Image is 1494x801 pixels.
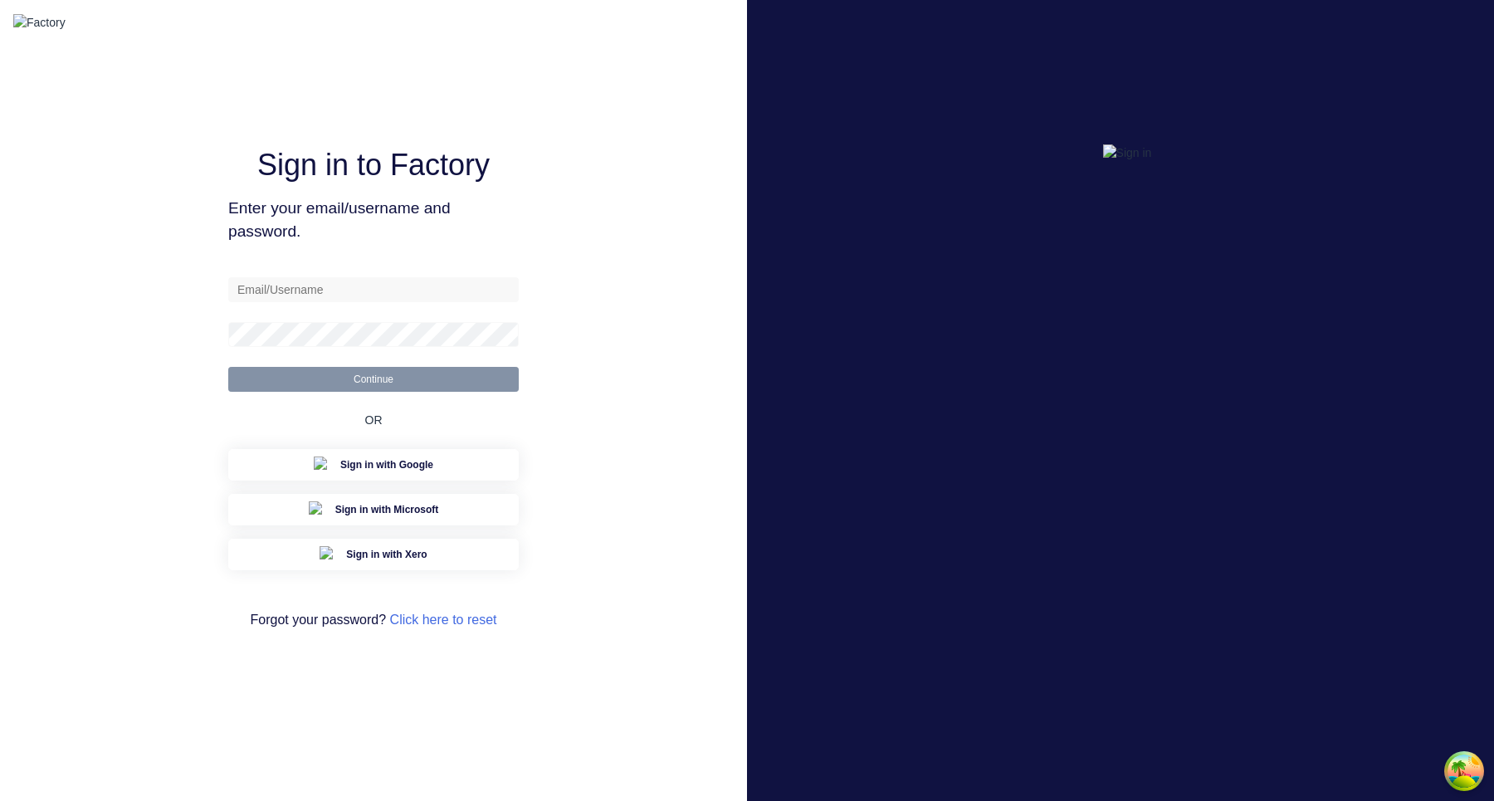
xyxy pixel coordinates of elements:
img: Microsoft Sign in [309,501,325,518]
img: Sign in [1103,144,1152,162]
span: Sign in with Microsoft [335,502,439,517]
button: Continue [228,367,519,392]
div: OR [365,392,383,449]
button: Google Sign inSign in with Google [228,449,519,481]
span: Forgot your password? [250,610,496,630]
h1: Sign in to Factory [257,147,490,183]
span: Sign in with Google [340,457,433,472]
span: Sign in with Xero [346,547,427,562]
span: Enter your email/username and password. [228,197,519,245]
button: Microsoft Sign inSign in with Microsoft [228,494,519,525]
input: Email/Username [228,277,519,302]
img: Factory [13,14,66,32]
img: Google Sign in [314,457,330,473]
button: Open Tanstack query devtools [1448,755,1481,788]
img: Xero Sign in [320,546,336,563]
a: Click here to reset [390,613,497,627]
button: Xero Sign inSign in with Xero [228,539,519,570]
